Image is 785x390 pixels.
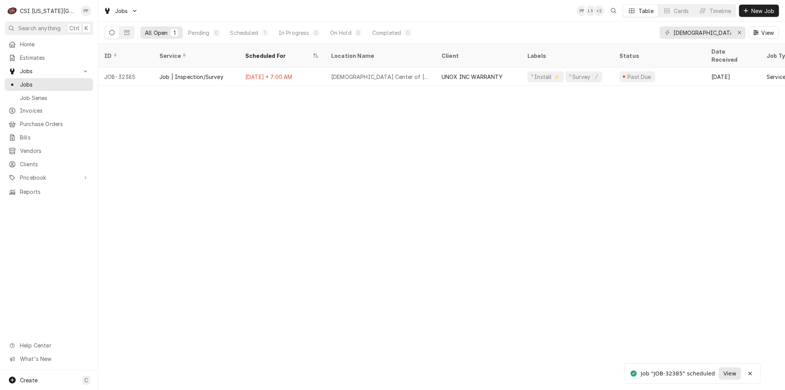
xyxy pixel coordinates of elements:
[530,73,561,81] div: ¹ Install ⚡️
[20,160,89,168] span: Clients
[20,40,89,48] span: Home
[576,5,587,16] div: Philip Potter's Avatar
[20,174,78,182] span: Pricebook
[20,355,89,363] span: What's New
[5,51,93,64] a: Estimates
[279,29,309,37] div: In Progress
[20,94,89,102] span: Job Series
[20,7,76,15] div: CSI [US_STATE][GEOGRAPHIC_DATA]
[619,52,698,60] div: Status
[7,5,18,16] div: CSI Kansas City's Avatar
[627,73,652,81] div: Past Due
[245,52,311,60] div: Scheduled For
[594,5,604,16] div: + 2
[719,367,741,380] button: View
[85,24,88,32] span: K
[711,48,753,64] div: Date Received
[188,29,209,37] div: Pending
[5,144,93,157] a: Vendors
[356,29,361,37] div: 0
[5,118,93,130] a: Purchase Orders
[5,352,93,365] a: Go to What's New
[80,5,91,16] div: PP
[372,29,401,37] div: Completed
[5,38,93,51] a: Home
[100,5,141,17] a: Go to Jobs
[5,339,93,352] a: Go to Help Center
[527,52,607,60] div: Labels
[639,7,654,15] div: Table
[330,29,351,37] div: On Hold
[20,107,89,115] span: Invoices
[145,29,168,37] div: All Open
[5,185,93,198] a: Reports
[5,78,93,91] a: Jobs
[749,26,779,39] button: View
[673,26,731,39] input: Keyword search
[18,24,61,32] span: Search anything
[159,73,223,81] div: Job | Inspection/Survey
[722,370,738,378] span: View
[442,73,503,81] div: UNOX INC WARRANTY
[214,29,218,37] div: 0
[20,67,78,75] span: Jobs
[20,120,89,128] span: Purchase Orders
[733,26,746,39] button: Erase input
[5,65,93,77] a: Go to Jobs
[331,52,428,60] div: Location Name
[5,131,93,144] a: Bills
[98,67,153,86] div: JOB-32385
[568,73,599,81] div: ¹ Survey 📝
[5,158,93,170] a: Clients
[705,67,760,86] div: [DATE]
[585,5,596,16] div: LS
[442,52,514,60] div: Client
[104,52,146,60] div: ID
[760,29,775,37] span: View
[7,5,18,16] div: C
[159,52,232,60] div: Service
[20,147,89,155] span: Vendors
[585,5,596,16] div: Lindsay Stover's Avatar
[239,67,325,86] div: [DATE] • 7:00 AM
[406,29,410,37] div: 0
[20,80,89,88] span: Jobs
[576,5,587,16] div: PP
[641,370,716,378] div: Job "JOB-32385" scheduled
[5,104,93,117] a: Invoices
[5,21,93,35] button: Search anythingCtrlK
[20,341,89,349] span: Help Center
[20,188,89,196] span: Reports
[20,377,38,383] span: Create
[69,24,79,32] span: Ctrl
[115,7,128,15] span: Jobs
[20,54,89,62] span: Estimates
[5,92,93,104] a: Job Series
[750,7,776,15] span: New Job
[230,29,258,37] div: Scheduled
[739,5,779,17] button: New Job
[314,29,319,37] div: 0
[331,73,429,81] div: [DEMOGRAPHIC_DATA] Center of [GEOGRAPHIC_DATA]
[84,376,88,384] span: C
[674,7,689,15] div: Cards
[5,171,93,184] a: Go to Pricebook
[709,7,731,15] div: Timeline
[80,5,91,16] div: Philip Potter's Avatar
[608,5,620,17] button: Open search
[20,133,89,141] span: Bills
[172,29,177,37] div: 1
[263,29,267,37] div: 1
